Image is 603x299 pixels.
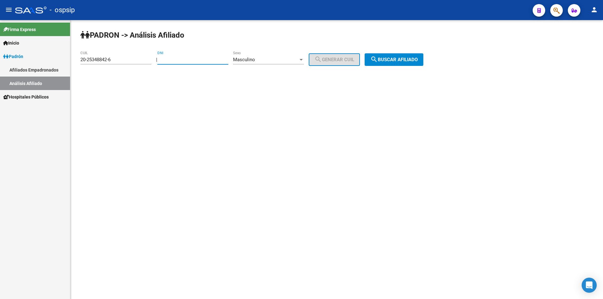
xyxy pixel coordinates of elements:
span: Masculino [233,57,255,62]
span: Firma Express [3,26,36,33]
div: | [156,57,365,62]
strong: PADRON -> Análisis Afiliado [80,31,184,40]
span: Hospitales Públicos [3,93,49,100]
span: Inicio [3,40,19,46]
mat-icon: search [370,56,378,63]
span: Padrón [3,53,23,60]
div: Open Intercom Messenger [582,278,597,293]
span: - ospsip [50,3,75,17]
button: Buscar afiliado [365,53,423,66]
mat-icon: menu [5,6,13,13]
button: Generar CUIL [309,53,360,66]
mat-icon: search [314,56,322,63]
span: Generar CUIL [314,57,354,62]
mat-icon: person [590,6,598,13]
span: Buscar afiliado [370,57,418,62]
